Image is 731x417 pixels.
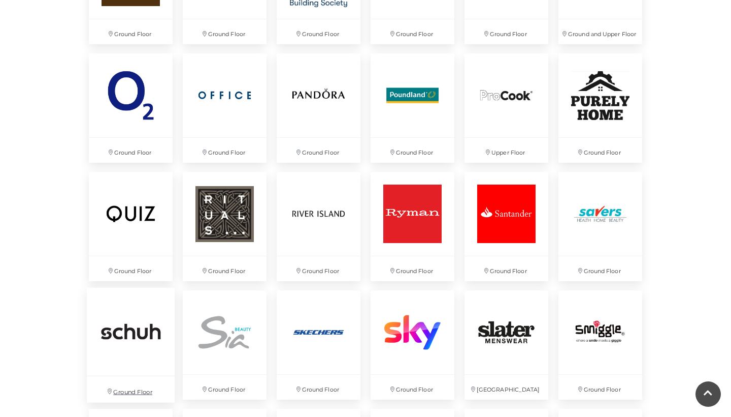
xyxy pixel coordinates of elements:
[277,19,360,44] p: Ground Floor
[89,256,173,281] p: Ground Floor
[365,48,459,168] a: Ground Floor
[178,48,272,168] a: Ground Floor
[371,375,454,400] p: Ground Floor
[183,138,267,163] p: Ground Floor
[558,19,642,44] p: Ground and Upper Floor
[371,256,454,281] p: Ground Floor
[272,167,365,286] a: Ground Floor
[464,138,548,163] p: Upper Floor
[459,285,553,405] a: [GEOGRAPHIC_DATA]
[183,375,267,400] p: Ground Floor
[89,19,173,44] p: Ground Floor
[558,53,642,137] img: Purley Home at Festival Place
[178,285,272,405] a: Ground Floor
[464,375,548,400] p: [GEOGRAPHIC_DATA]
[464,19,548,44] p: Ground Floor
[459,48,553,168] a: Upper Floor
[365,285,459,405] a: Ground Floor
[272,48,365,168] a: Ground Floor
[371,19,454,44] p: Ground Floor
[558,138,642,163] p: Ground Floor
[558,256,642,281] p: Ground Floor
[178,167,272,286] a: Ground Floor
[183,19,267,44] p: Ground Floor
[371,138,454,163] p: Ground Floor
[553,48,647,168] a: Purley Home at Festival Place Ground Floor
[459,167,553,286] a: Ground Floor
[553,167,647,286] a: Ground Floor
[558,375,642,400] p: Ground Floor
[365,167,459,286] a: Ground Floor
[272,285,365,405] a: Ground Floor
[87,376,175,402] p: Ground Floor
[464,256,548,281] p: Ground Floor
[84,48,178,168] a: Ground Floor
[89,138,173,163] p: Ground Floor
[553,285,647,405] a: Ground Floor
[277,375,360,400] p: Ground Floor
[183,256,267,281] p: Ground Floor
[277,256,360,281] p: Ground Floor
[84,167,178,286] a: Ground Floor
[81,282,180,408] a: Ground Floor
[277,138,360,163] p: Ground Floor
